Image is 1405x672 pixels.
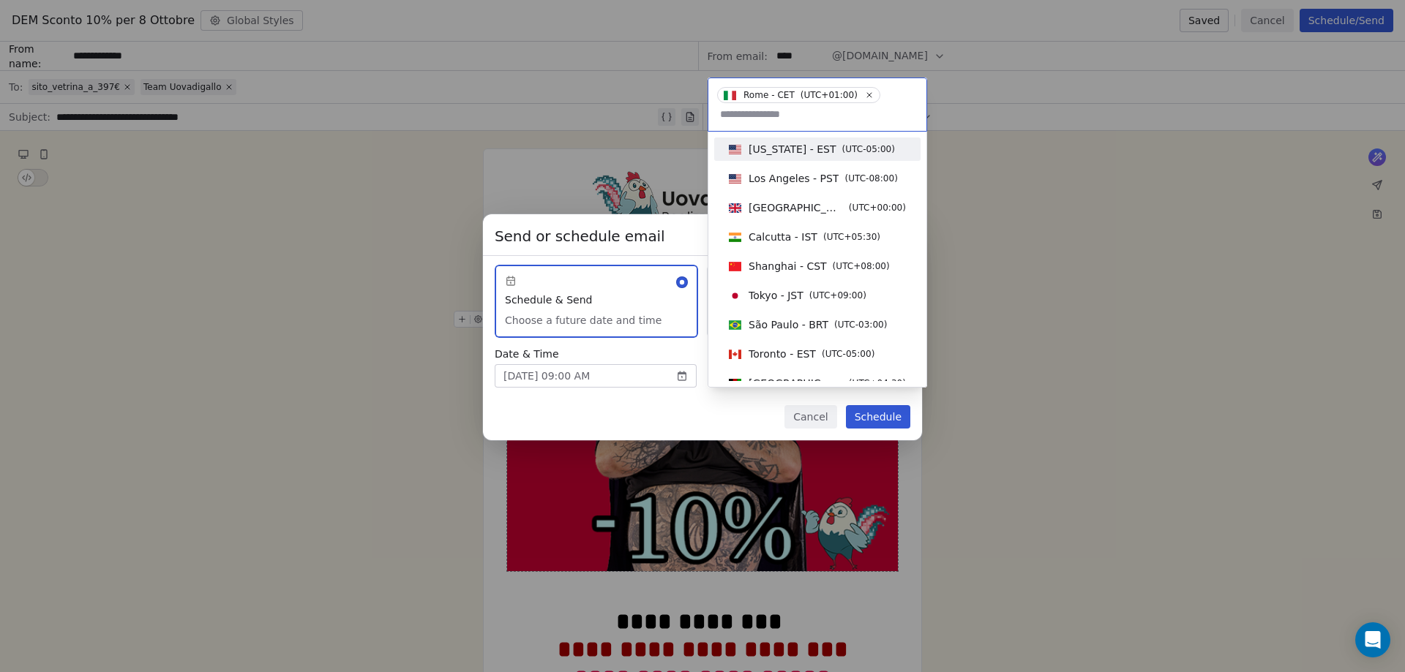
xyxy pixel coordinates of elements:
[743,89,795,101] span: Rome - CET
[834,318,887,331] span: ( UTC-03:00 )
[823,230,880,243] span: ( UTC+05:30 )
[809,289,866,302] span: ( UTC+09:00 )
[749,142,836,156] span: [US_STATE] - EST
[749,230,817,244] span: Calcutta - IST
[844,172,897,185] span: ( UTC-08:00 )
[849,377,906,390] span: ( UTC+04:30 )
[749,288,803,303] span: Tokyo - JST
[822,347,874,360] span: ( UTC-05:00 )
[849,201,906,214] span: ( UTC+00:00 )
[833,260,890,273] span: ( UTC+08:00 )
[749,200,843,215] span: [GEOGRAPHIC_DATA] - GMT
[749,376,843,390] span: [GEOGRAPHIC_DATA] - AFT
[749,347,816,361] span: Toronto - EST
[749,317,828,332] span: São Paulo - BRT
[749,171,839,186] span: Los Angeles - PST
[749,259,827,273] span: Shanghai - CST
[842,143,895,156] span: ( UTC-05:00 )
[801,88,858,102] span: ( UTC+01:00 )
